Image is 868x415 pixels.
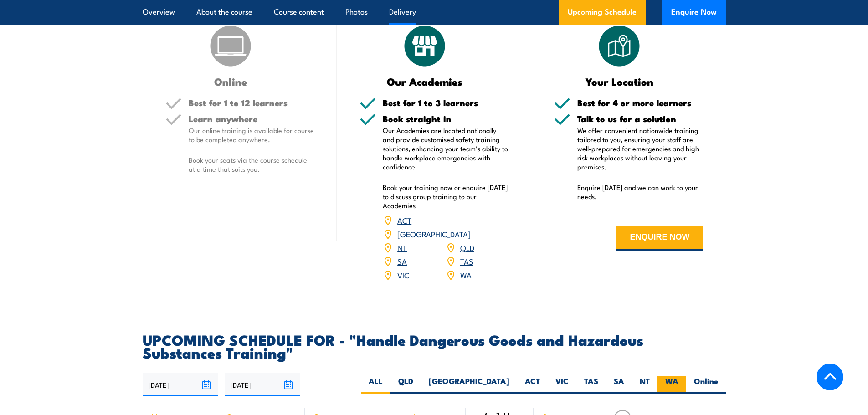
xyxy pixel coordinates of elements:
p: Our online training is available for course to be completed anywhere. [189,126,314,144]
h5: Talk to us for a solution [577,114,703,123]
input: To date [225,373,300,396]
h5: Learn anywhere [189,114,314,123]
label: ACT [517,376,548,394]
a: NT [397,242,407,253]
h3: Our Academies [360,76,490,87]
p: Book your training now or enquire [DATE] to discuss group training to our Academies [383,183,508,210]
a: ACT [397,215,411,225]
p: Book your seats via the course schedule at a time that suits you. [189,155,314,174]
label: QLD [390,376,421,394]
label: VIC [548,376,576,394]
label: ALL [361,376,390,394]
h5: Best for 1 to 3 learners [383,98,508,107]
h5: Best for 4 or more learners [577,98,703,107]
p: Enquire [DATE] and we can work to your needs. [577,183,703,201]
h2: UPCOMING SCHEDULE FOR - "Handle Dangerous Goods and Hazardous Substances Training" [143,333,726,359]
a: QLD [460,242,474,253]
h3: Your Location [554,76,685,87]
label: [GEOGRAPHIC_DATA] [421,376,517,394]
h5: Book straight in [383,114,508,123]
a: SA [397,256,407,266]
input: From date [143,373,218,396]
h5: Best for 1 to 12 learners [189,98,314,107]
h3: Online [165,76,296,87]
label: NT [632,376,657,394]
label: WA [657,376,686,394]
a: VIC [397,269,409,280]
label: SA [606,376,632,394]
p: We offer convenient nationwide training tailored to you, ensuring your staff are well-prepared fo... [577,126,703,171]
a: [GEOGRAPHIC_DATA] [397,228,471,239]
label: Online [686,376,726,394]
button: ENQUIRE NOW [616,226,703,251]
a: TAS [460,256,473,266]
label: TAS [576,376,606,394]
p: Our Academies are located nationally and provide customised safety training solutions, enhancing ... [383,126,508,171]
a: WA [460,269,472,280]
